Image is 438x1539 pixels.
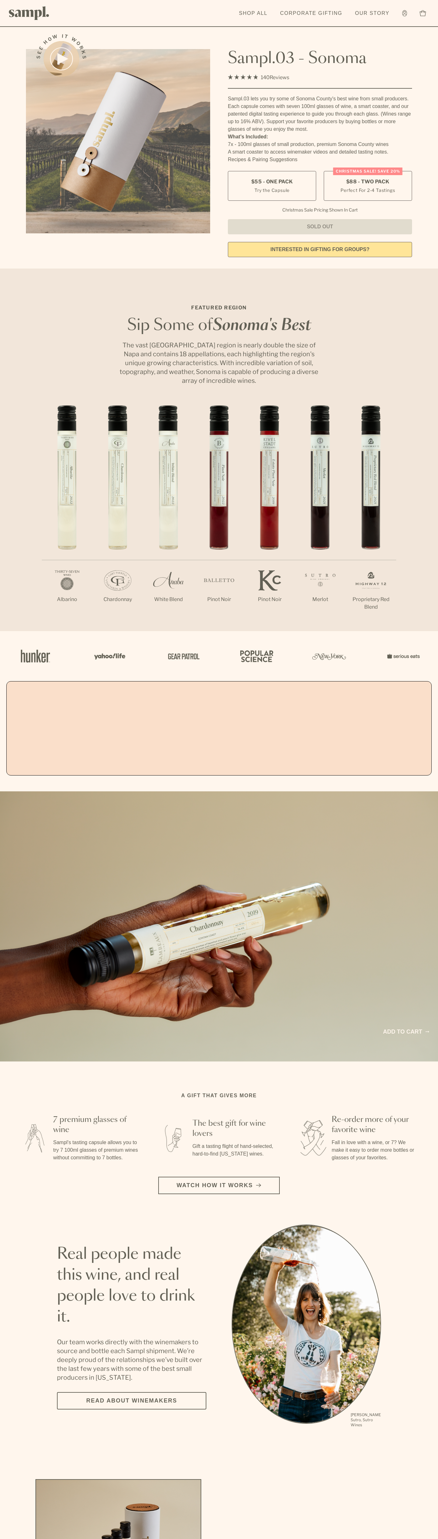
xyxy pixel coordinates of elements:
[90,643,128,670] img: Artboard_6_04f9a106-072f-468a-bdd7-f11783b05722_x450.png
[9,6,49,20] img: Sampl logo
[118,341,320,385] p: The vast [GEOGRAPHIC_DATA] region is nearly double the size of Napa and contains 18 appellations,...
[333,168,403,175] div: Christmas SALE! Save 20%
[236,6,271,20] a: Shop All
[92,596,143,603] p: Chardonnay
[279,207,361,213] li: Christmas Sale Pricing Shown In Cart
[346,405,396,631] li: 7 / 7
[295,596,346,603] p: Merlot
[57,1392,206,1409] a: Read about Winemakers
[53,1139,139,1162] p: Sampl's tasting capsule allows you to try 7 100ml glasses of premium wines without committing to ...
[332,1139,418,1162] p: Fall in love with a wine, or 7? We make it easy to order more bottles or glasses of your favorites.
[143,596,194,603] p: White Blend
[228,49,412,68] h1: Sampl.03 - Sonoma
[228,148,412,156] li: A smart coaster to access winemaker videos and detailed tasting notes.
[228,219,412,234] button: Sold Out
[163,643,201,670] img: Artboard_5_7fdae55a-36fd-43f7-8bfd-f74a06a2878e_x450.png
[181,1092,257,1099] h2: A gift that gives more
[57,1338,206,1382] p: Our team works directly with the winemakers to source and bottle each Sampl shipment. We’re deepl...
[277,6,346,20] a: Corporate Gifting
[332,1115,418,1135] h3: Re-order more of your favorite wine
[237,643,275,670] img: Artboard_4_28b4d326-c26e-48f9-9c80-911f17d6414e_x450.png
[254,187,290,193] small: Try the Capsule
[346,596,396,611] p: Proprietary Red Blend
[228,141,412,148] li: 7x - 100ml glasses of small production, premium Sonoma County wines
[341,187,395,193] small: Perfect For 2-4 Tastings
[192,1118,278,1139] h3: The best gift for wine lovers
[228,73,289,82] div: 140Reviews
[261,74,270,80] span: 140
[158,1177,280,1194] button: Watch how it works
[244,405,295,624] li: 5 / 7
[228,156,412,163] li: Recipes & Pairing Suggestions
[351,1412,381,1428] p: [PERSON_NAME] Sutro, Sutro Wines
[228,242,412,257] a: interested in gifting for groups?
[143,405,194,624] li: 3 / 7
[16,643,54,670] img: Artboard_1_c8cd28af-0030-4af1-819c-248e302c7f06_x450.png
[244,596,295,603] p: Pinot Noir
[194,596,244,603] p: Pinot Noir
[383,1028,429,1036] a: Add to cart
[384,643,422,670] img: Artboard_7_5b34974b-f019-449e-91fb-745f8d0877ee_x450.png
[228,134,268,139] strong: What’s Included:
[118,318,320,333] h2: Sip Some of
[192,1143,278,1158] p: Gift a tasting flight of hand-selected, hard-to-find [US_STATE] wines.
[346,178,390,185] span: $88 - Two Pack
[232,1225,381,1428] div: slide 1
[228,95,412,133] div: Sampl.03 lets you try some of Sonoma County's best wine from small producers. Each capsule comes ...
[42,596,92,603] p: Albarino
[44,41,79,77] button: See how it works
[270,74,289,80] span: Reviews
[251,178,293,185] span: $55 - One Pack
[42,405,92,624] li: 1 / 7
[118,304,320,312] p: Featured Region
[26,49,210,233] img: Sampl.03 - Sonoma
[194,405,244,624] li: 4 / 7
[352,6,393,20] a: Our Story
[57,1244,206,1327] h2: Real people made this wine, and real people love to drink it.
[232,1225,381,1428] ul: carousel
[53,1115,139,1135] h3: 7 premium glasses of wine
[213,318,311,333] em: Sonoma's Best
[92,405,143,624] li: 2 / 7
[310,643,348,670] img: Artboard_3_0b291449-6e8c-4d07-b2c2-3f3601a19cd1_x450.png
[295,405,346,624] li: 6 / 7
